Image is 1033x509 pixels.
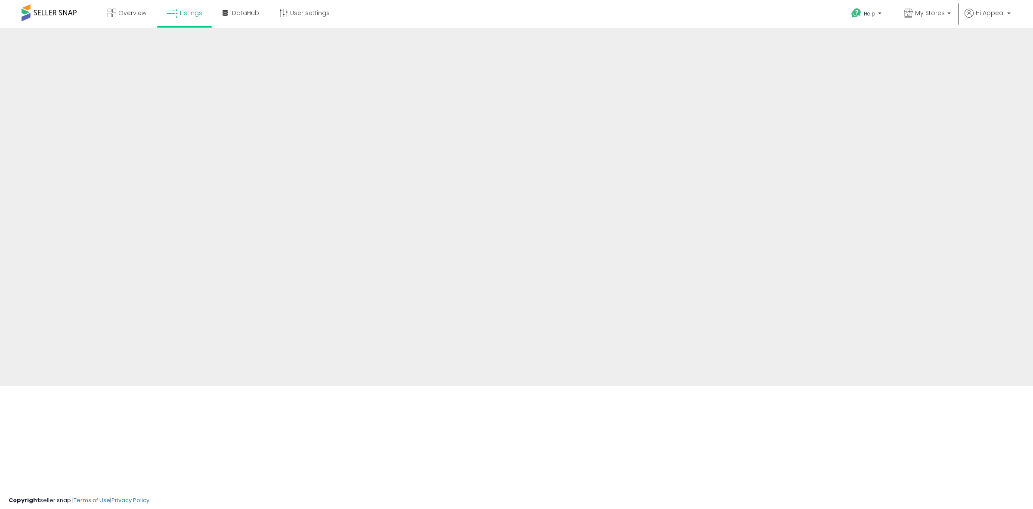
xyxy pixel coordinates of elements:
span: My Stores [915,9,945,17]
a: Help [844,1,890,28]
span: Help [864,10,875,17]
span: DataHub [232,9,259,17]
i: Get Help [851,8,862,19]
span: Listings [180,9,202,17]
span: Overview [118,9,146,17]
a: Hi Appeal [965,9,1011,28]
span: Hi Appeal [976,9,1005,17]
